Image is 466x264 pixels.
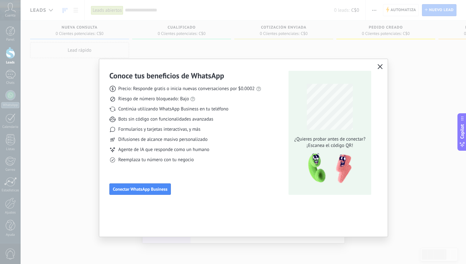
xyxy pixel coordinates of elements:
[109,183,171,195] button: Conectar WhatsApp Business
[293,142,367,149] span: ¡Escanea el código QR!
[118,157,194,163] span: Reemplaza tu número con tu negocio
[118,86,255,92] span: Precio: Responde gratis o inicia nuevas conversaciones por $0.0002
[303,151,353,185] img: qr-pic-1x.png
[459,124,465,139] span: Copilot
[118,96,189,102] span: Riesgo de número bloqueado: Bajo
[293,136,367,142] span: ¿Quieres probar antes de conectar?
[118,106,228,112] span: Continúa utilizando WhatsApp Business en tu teléfono
[118,136,208,143] span: Difusiones de alcance masivo personalizado
[113,187,167,191] span: Conectar WhatsApp Business
[118,126,200,133] span: Formularios y tarjetas interactivas, y más
[118,147,209,153] span: Agente de IA que responde como un humano
[118,116,213,122] span: Bots sin código con funcionalidades avanzadas
[109,71,224,81] h3: Conoce tus beneficios de WhatsApp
